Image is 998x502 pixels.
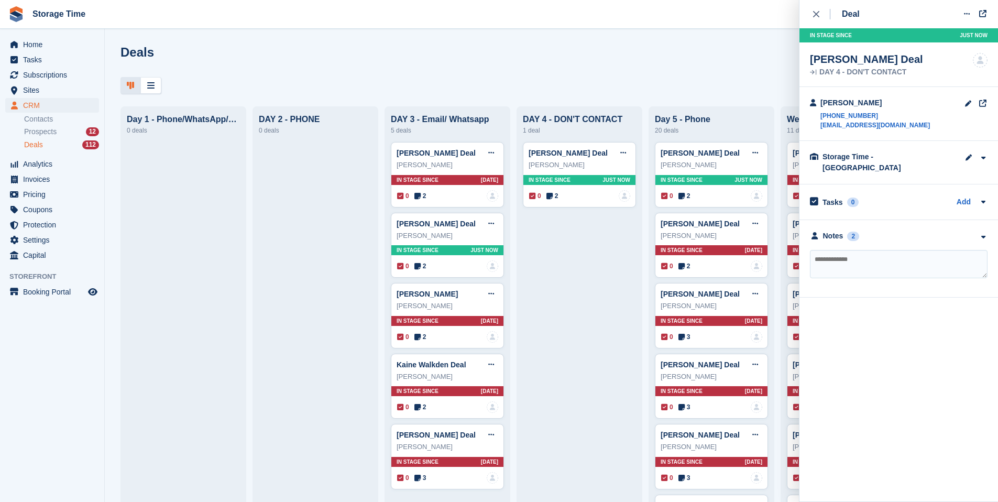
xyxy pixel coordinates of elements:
a: [PERSON_NAME] Deal [397,149,476,157]
span: In stage since [661,176,703,184]
a: menu [5,217,99,232]
div: 1 deal [523,124,636,137]
a: [PERSON_NAME] Deal [661,290,740,298]
div: DAY 4 - DON'T CONTACT [523,115,636,124]
span: Capital [23,248,86,263]
a: [PERSON_NAME] Deal [793,149,872,157]
span: 0 [793,332,805,342]
span: In stage since [793,176,835,184]
span: 3 [678,402,690,412]
a: menu [5,202,99,217]
span: 0 [397,473,409,483]
div: [PERSON_NAME] [661,160,762,170]
span: Analytics [23,157,86,171]
div: 0 [847,198,859,207]
a: [PERSON_NAME] Deal [397,220,476,228]
span: In stage since [397,246,438,254]
span: [DATE] [481,458,498,466]
span: In stage since [661,387,703,395]
a: menu [5,172,99,187]
div: [PERSON_NAME] [661,372,762,382]
div: Week 2 - Email (Still Interested) [787,115,900,124]
a: [PERSON_NAME] Deal [661,361,740,369]
span: CRM [23,98,86,113]
span: 2 [414,402,426,412]
span: Prospects [24,127,57,137]
span: Home [23,37,86,52]
img: deal-assignee-blank [751,401,762,413]
span: [DATE] [745,458,762,466]
span: [DATE] [745,246,762,254]
span: 2 [678,191,690,201]
img: deal-assignee-blank [751,190,762,202]
span: In stage since [397,458,438,466]
div: Storage Time - [GEOGRAPHIC_DATA] [822,151,927,173]
a: Preview store [86,286,99,298]
span: 0 [529,191,541,201]
div: Day 1 - Phone/WhatsApp/Email [127,115,240,124]
a: deal-assignee-blank [751,260,762,272]
span: 2 [414,332,426,342]
span: In stage since [793,458,835,466]
div: 11 deals [787,124,900,137]
a: Storage Time [28,5,90,23]
a: [PHONE_NUMBER] [820,111,930,121]
img: deal-assignee-blank [487,331,498,343]
span: In stage since [397,176,438,184]
div: [PERSON_NAME] [820,97,930,108]
span: Deals [24,140,43,150]
div: [PERSON_NAME] [793,160,894,170]
span: Booking Portal [23,285,86,299]
img: deal-assignee-blank [751,472,762,484]
span: Coupons [23,202,86,217]
div: [PERSON_NAME] [793,442,894,452]
span: In stage since [397,387,438,395]
a: Kaine Walkden Deal [397,361,466,369]
a: menu [5,157,99,171]
span: In stage since [810,31,852,39]
h2: Tasks [822,198,843,207]
img: deal-assignee-blank [487,472,498,484]
span: In stage since [793,246,835,254]
a: menu [5,83,99,97]
span: [DATE] [481,176,498,184]
img: stora-icon-8386f47178a22dfd0bd8f6a31ec36ba5ce8667c1dd55bd0f319d3a0aa187defe.svg [8,6,24,22]
span: Just now [602,176,630,184]
div: DAY 4 - DON'T CONTACT [810,69,923,76]
a: deal-assignee-blank [619,190,630,202]
span: 0 [661,191,673,201]
span: 3 [414,473,426,483]
span: Sites [23,83,86,97]
div: [PERSON_NAME] [793,372,894,382]
a: menu [5,233,99,247]
span: 0 [397,261,409,271]
a: menu [5,68,99,82]
span: [DATE] [481,317,498,325]
div: Day 5 - Phone [655,115,768,124]
img: deal-assignee-blank [487,190,498,202]
span: In stage since [661,458,703,466]
span: In stage since [661,317,703,325]
div: [PERSON_NAME] [661,301,762,311]
div: [PERSON_NAME] [397,160,498,170]
span: 0 [397,191,409,201]
div: 5 deals [391,124,504,137]
img: deal-assignee-blank [487,401,498,413]
div: 12 [86,127,99,136]
a: menu [5,248,99,263]
a: menu [5,98,99,113]
div: [PERSON_NAME] [793,301,894,311]
div: 20 deals [655,124,768,137]
span: In stage since [793,387,835,395]
span: 2 [678,261,690,271]
div: [PERSON_NAME] [661,231,762,241]
a: Deals 112 [24,139,99,150]
span: 2 [546,191,558,201]
span: In stage since [397,317,438,325]
div: DAY 2 - PHONE [259,115,372,124]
